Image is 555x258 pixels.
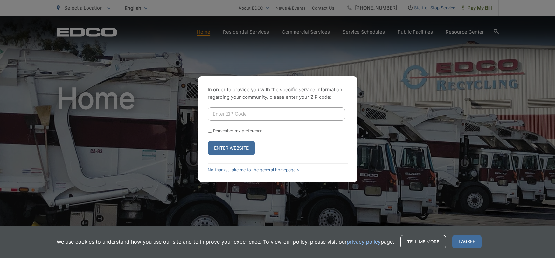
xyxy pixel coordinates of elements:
[208,107,345,121] input: Enter ZIP Code
[208,167,299,172] a: No thanks, take me to the general homepage >
[57,238,394,246] p: We use cookies to understand how you use our site and to improve your experience. To view our pol...
[208,86,348,101] p: In order to provide you with the specific service information regarding your community, please en...
[347,238,381,246] a: privacy policy
[213,128,262,133] label: Remember my preference
[452,235,482,248] span: I agree
[400,235,446,248] a: Tell me more
[208,141,255,155] button: Enter Website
